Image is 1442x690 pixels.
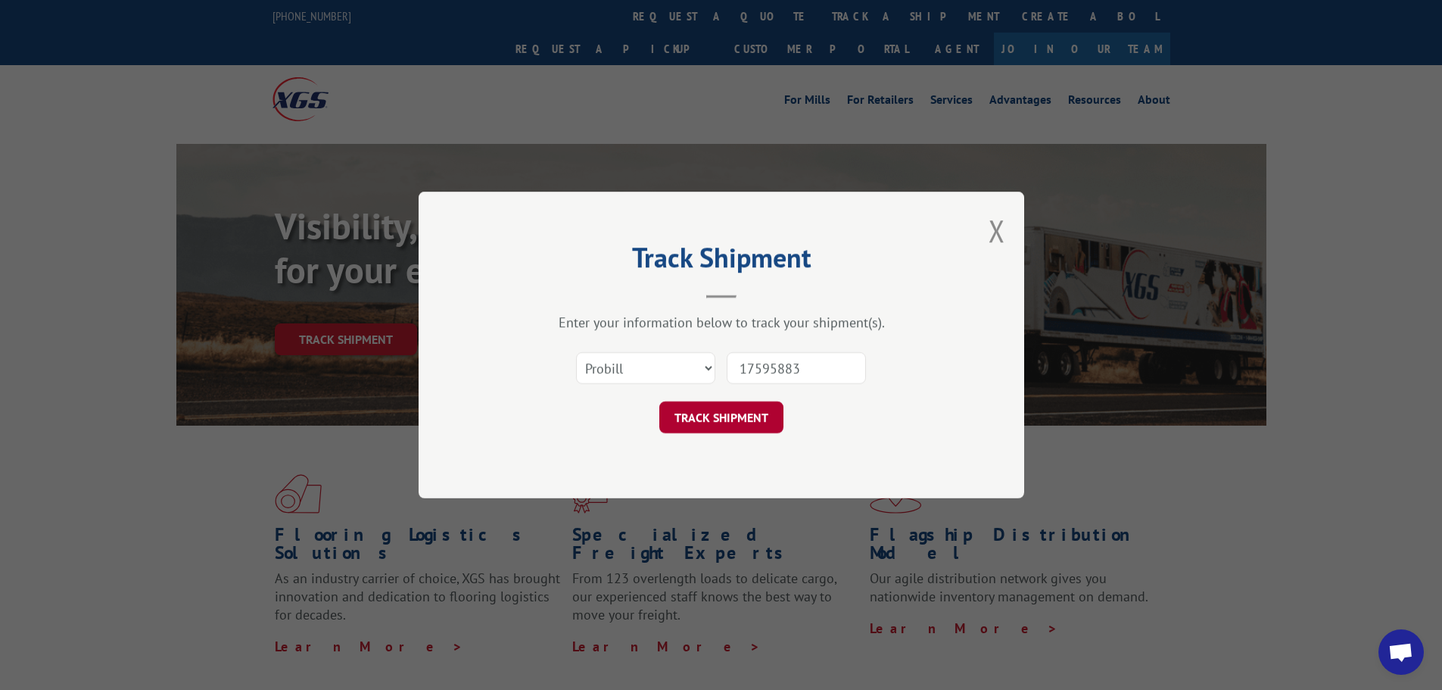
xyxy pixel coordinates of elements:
h2: Track Shipment [494,247,948,276]
div: Enter your information below to track your shipment(s). [494,314,948,331]
button: TRACK SHIPMENT [659,401,783,433]
a: Open chat [1378,629,1424,675]
input: Number(s) [727,352,866,384]
button: Close modal [989,211,1005,251]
